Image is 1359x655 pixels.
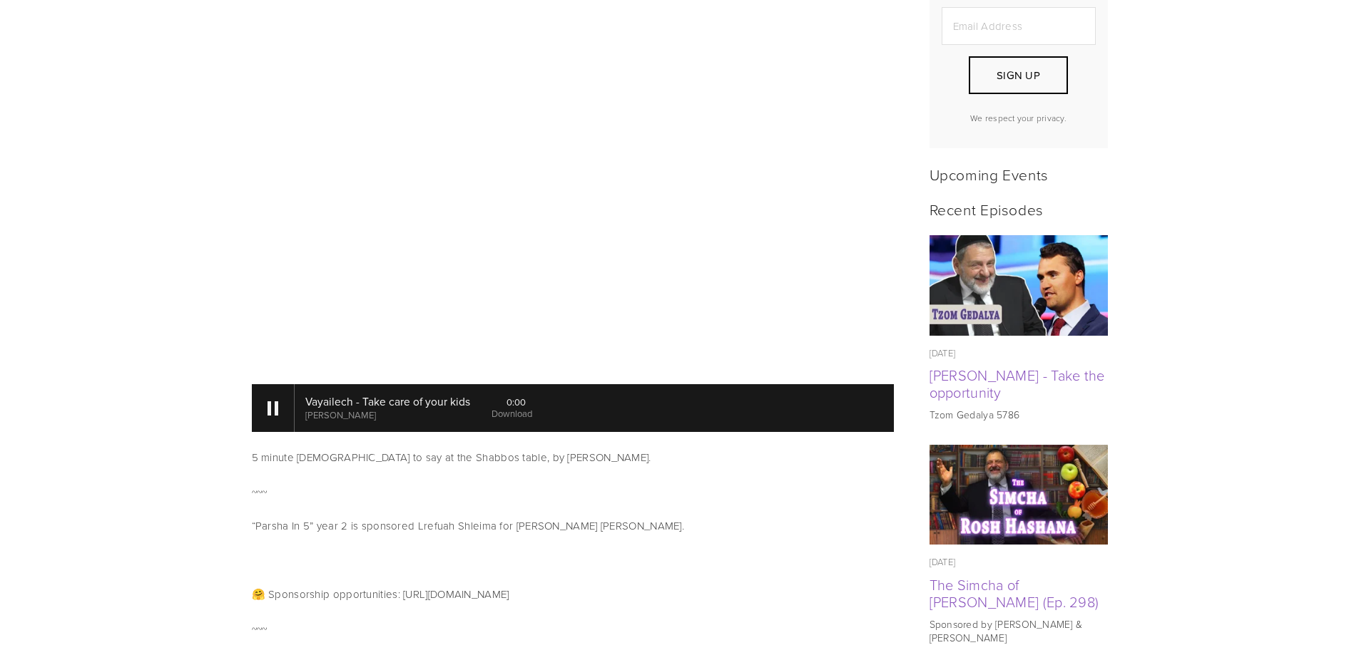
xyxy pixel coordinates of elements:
button: Sign Up [969,56,1067,94]
a: Download [492,407,532,420]
time: [DATE] [930,555,956,568]
a: The Simcha of [PERSON_NAME] (Ep. 298) [930,574,1099,612]
time: [DATE] [930,346,956,359]
p: Sponsored by [PERSON_NAME] & [PERSON_NAME] [930,617,1108,645]
h2: Recent Episodes [930,200,1108,218]
p: ~~~ [252,620,894,637]
span: Sign Up [997,68,1040,83]
p: Tzom Gedalya 5786 [930,408,1108,422]
p: 🤗 Sponsorship opportunities: [URL][DOMAIN_NAME] [252,586,894,603]
input: Email Address [942,7,1096,45]
img: The Simcha of Rosh Hashana (Ep. 298) [929,445,1108,545]
a: [PERSON_NAME] - Take the opportunity [930,365,1105,402]
p: ~~~ [252,483,894,500]
img: Tzom Gedalya - Take the opportunity [929,235,1108,336]
p: “Parsha In 5” year 2 is sponsored Lrefuah Shleima for [PERSON_NAME] [PERSON_NAME]. [252,517,894,535]
h2: Upcoming Events [930,165,1108,183]
p: 5 minute [DEMOGRAPHIC_DATA] to say at the Shabbos table, by [PERSON_NAME]. [252,449,894,466]
p: We respect your privacy. [942,112,1096,124]
iframe: YouTube video player [252,15,894,376]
